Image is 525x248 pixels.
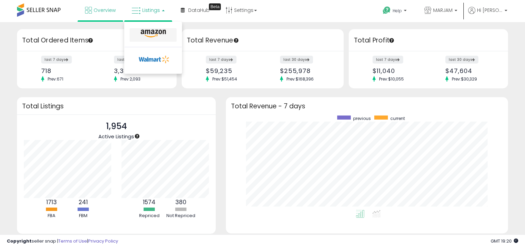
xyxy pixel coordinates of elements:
a: Hi [PERSON_NAME] [468,7,507,22]
b: 1713 [46,198,57,206]
div: Tooltip anchor [87,37,94,43]
div: seller snap | | [7,238,118,245]
div: $11,040 [373,67,423,74]
div: Tooltip anchor [134,133,140,139]
div: Repriced [134,213,165,219]
span: Prev: 671 [44,76,67,82]
div: $47,604 [445,67,496,74]
a: Terms of Use [58,238,87,244]
label: last 7 days [373,56,403,64]
span: MARJAM [433,7,453,14]
div: FBA [36,213,67,219]
label: last 30 days [445,56,478,64]
span: current [390,116,405,121]
b: 241 [79,198,88,206]
a: Privacy Policy [88,238,118,244]
div: $59,235 [206,67,258,74]
h3: Total Listings [22,104,211,109]
h3: Total Ordered Items [22,36,171,45]
h3: Total Revenue [187,36,339,45]
span: Prev: 2,093 [117,76,144,82]
span: previous [353,116,371,121]
b: 380 [175,198,186,206]
span: 2025-10-13 19:20 GMT [491,238,518,244]
div: Not Repriced [166,213,196,219]
span: DataHub [188,7,210,14]
span: Hi [PERSON_NAME] [477,7,503,14]
div: 3,358 [114,67,165,74]
div: Tooltip anchor [209,3,221,10]
div: $255,978 [280,67,332,74]
span: Overview [94,7,116,14]
span: Prev: $10,055 [376,76,407,82]
span: Listings [142,7,160,14]
h3: Total Revenue - 7 days [231,104,503,109]
div: Tooltip anchor [389,37,395,43]
i: Get Help [382,6,391,15]
p: 1,954 [98,120,134,133]
div: FBM [68,213,99,219]
span: Prev: $168,396 [283,76,317,82]
label: last 7 days [206,56,236,64]
label: last 30 days [114,56,147,64]
span: Prev: $51,454 [209,76,241,82]
h3: Total Profit [354,36,503,45]
label: last 7 days [41,56,72,64]
b: 1574 [143,198,155,206]
div: 718 [41,67,92,74]
a: Help [377,1,413,22]
span: Prev: $30,329 [448,76,480,82]
label: last 30 days [280,56,313,64]
span: Help [393,8,402,14]
span: Active Listings [98,133,134,140]
div: Tooltip anchor [233,37,239,43]
strong: Copyright [7,238,32,244]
